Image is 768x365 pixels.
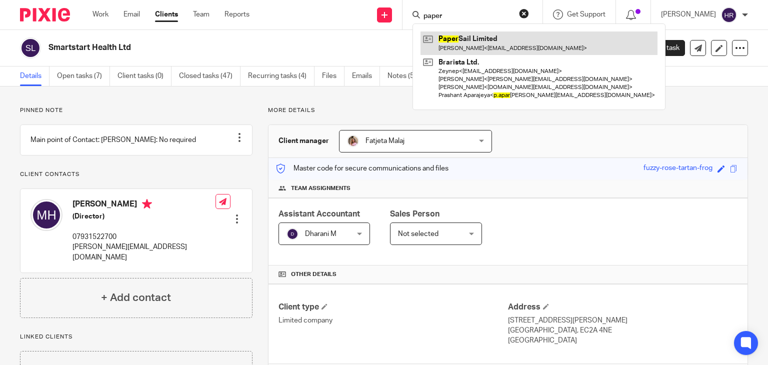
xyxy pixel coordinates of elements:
h4: + Add contact [101,290,171,305]
a: Work [92,9,108,19]
img: svg%3E [721,7,737,23]
a: Emails [352,66,380,86]
img: svg%3E [20,37,41,58]
p: Master code for secure communications and files [276,163,448,173]
a: Email [123,9,140,19]
p: [PERSON_NAME][EMAIL_ADDRESS][DOMAIN_NAME] [72,242,215,262]
span: Other details [291,270,336,278]
p: 07931522700 [72,232,215,242]
h4: Client type [278,302,508,312]
a: Client tasks (0) [117,66,171,86]
p: [GEOGRAPHIC_DATA] [508,335,737,345]
a: Closed tasks (47) [179,66,240,86]
p: [GEOGRAPHIC_DATA], EC2A 4NE [508,325,737,335]
img: svg%3E [30,199,62,231]
span: Sales Person [390,210,439,218]
i: Primary [142,199,152,209]
a: Team [193,9,209,19]
a: Details [20,66,49,86]
a: Open tasks (7) [57,66,110,86]
p: [PERSON_NAME] [661,9,716,19]
a: Reports [224,9,249,19]
input: Search [422,12,512,21]
img: svg%3E [286,228,298,240]
h3: Client manager [278,136,329,146]
p: Limited company [278,315,508,325]
a: Notes (5) [387,66,424,86]
h2: Smartstart Health Ltd [48,42,499,53]
span: Fatjeta Malaj [365,137,404,144]
span: Dharani M [305,230,336,237]
span: Get Support [567,11,605,18]
div: fuzzy-rose-tartan-frog [643,163,712,174]
img: MicrosoftTeams-image%20(5).png [347,135,359,147]
span: Not selected [398,230,438,237]
h4: [PERSON_NAME] [72,199,215,211]
a: Recurring tasks (4) [248,66,314,86]
p: [STREET_ADDRESS][PERSON_NAME] [508,315,737,325]
p: Pinned note [20,106,252,114]
h5: (Director) [72,211,215,221]
p: More details [268,106,748,114]
h4: Address [508,302,737,312]
p: Client contacts [20,170,252,178]
span: Team assignments [291,184,350,192]
span: Assistant Accountant [278,210,360,218]
a: Files [322,66,344,86]
img: Pixie [20,8,70,21]
button: Clear [519,8,529,18]
p: Linked clients [20,333,252,341]
a: Clients [155,9,178,19]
